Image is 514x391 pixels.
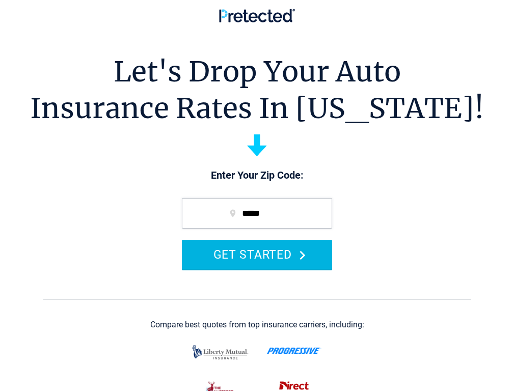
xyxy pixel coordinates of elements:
img: liberty [190,340,251,365]
button: GET STARTED [182,240,332,269]
img: progressive [267,347,321,354]
div: Compare best quotes from top insurance carriers, including: [150,320,364,329]
h1: Let's Drop Your Auto Insurance Rates In [US_STATE]! [30,53,484,127]
p: Enter Your Zip Code: [172,169,342,183]
img: Pretected Logo [219,9,295,22]
input: zip code [182,198,332,229]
